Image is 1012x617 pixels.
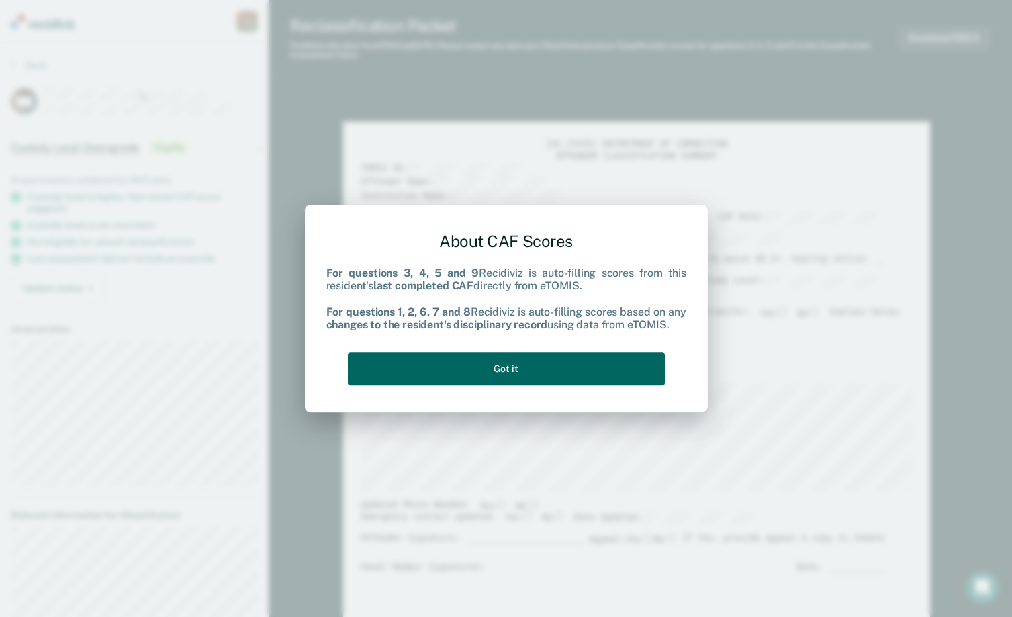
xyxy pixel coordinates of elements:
button: Got it [348,352,665,385]
b: For questions 1, 2, 6, 7 and 8 [326,305,471,318]
b: changes to the resident's disciplinary record [326,318,548,331]
div: About CAF Scores [326,221,686,262]
b: For questions 3, 4, 5 and 9 [326,267,479,280]
b: last completed CAF [373,280,473,293]
div: Recidiviz is auto-filling scores from this resident's directly from eTOMIS. Recidiviz is auto-fil... [326,267,686,332]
